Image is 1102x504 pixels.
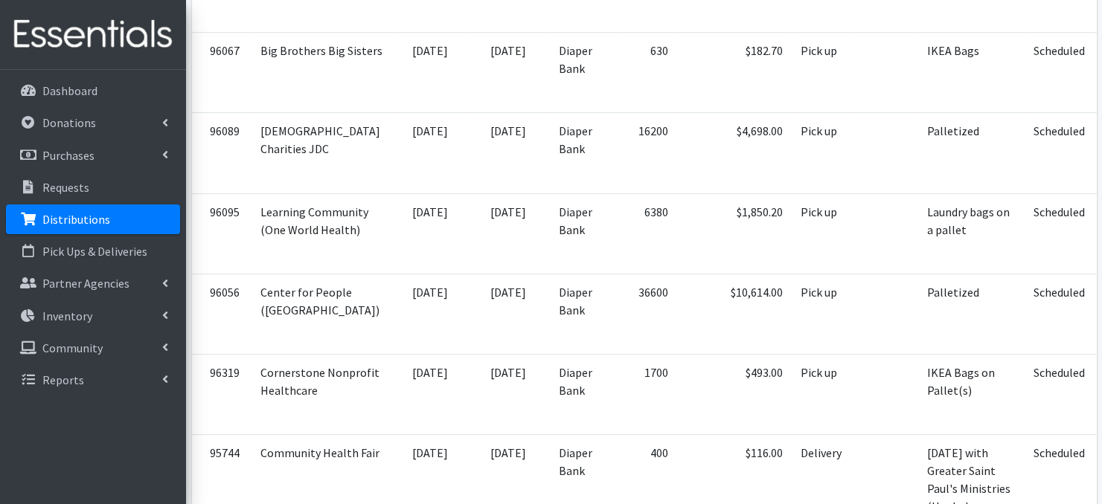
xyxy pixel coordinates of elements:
td: 96056 [192,274,252,354]
td: Diaper Bank [550,113,621,193]
td: 96089 [192,113,252,193]
p: Requests [42,180,89,195]
td: $182.70 [677,33,792,113]
td: 96067 [192,33,252,113]
td: 36600 [621,274,677,354]
td: Pick up [792,33,853,113]
td: Pick up [792,113,853,193]
a: Dashboard [6,76,180,106]
td: Big Brothers Big Sisters [252,33,393,113]
p: Pick Ups & Deliveries [42,244,147,259]
p: Distributions [42,212,110,227]
p: Dashboard [42,83,97,98]
td: Pick up [792,274,853,354]
td: Scheduled [1025,274,1094,354]
td: Diaper Bank [550,274,621,354]
a: Donations [6,108,180,138]
td: Learning Community (One World Health) [252,193,393,274]
td: 1700 [621,354,677,434]
td: [DATE] [393,354,467,434]
img: HumanEssentials [6,10,180,59]
a: Community [6,333,180,363]
td: Pick up [792,354,853,434]
td: Diaper Bank [550,354,621,434]
td: Scheduled [1025,354,1094,434]
td: Scheduled [1025,193,1094,274]
td: [DATE] [467,354,550,434]
a: Requests [6,172,180,202]
p: Reports [42,372,84,387]
td: Palletized [918,274,1025,354]
td: [DATE] [393,193,467,274]
td: 96095 [192,193,252,274]
td: [DATE] [467,33,550,113]
td: Pick up [792,193,853,274]
td: Cornerstone Nonprofit Healthcare [252,354,393,434]
td: $4,698.00 [677,113,792,193]
a: Reports [6,365,180,395]
td: $1,850.20 [677,193,792,274]
p: Partner Agencies [42,276,129,291]
td: Laundry bags on a pallet [918,193,1025,274]
td: Scheduled [1025,113,1094,193]
td: IKEA Bags on Pallet(s) [918,354,1025,434]
td: [DATE] [393,33,467,113]
td: $493.00 [677,354,792,434]
a: Partner Agencies [6,268,180,298]
p: Inventory [42,308,92,323]
td: IKEA Bags [918,33,1025,113]
p: Purchases [42,148,94,163]
p: Community [42,340,103,355]
a: Pick Ups & Deliveries [6,236,180,266]
td: Diaper Bank [550,193,621,274]
td: [DATE] [393,274,467,354]
td: 630 [621,33,677,113]
td: Scheduled [1025,33,1094,113]
p: Donations [42,115,96,130]
td: 16200 [621,113,677,193]
td: 6380 [621,193,677,274]
td: [DATE] [393,113,467,193]
a: Purchases [6,140,180,170]
a: Distributions [6,204,180,234]
td: [DATE] [467,113,550,193]
td: Palletized [918,113,1025,193]
td: 96319 [192,354,252,434]
td: $10,614.00 [677,274,792,354]
td: Center for People ([GEOGRAPHIC_DATA]) [252,274,393,354]
td: [DATE] [467,274,550,354]
td: Diaper Bank [550,33,621,113]
a: Inventory [6,301,180,331]
td: [DATE] [467,193,550,274]
td: [DEMOGRAPHIC_DATA] Charities JDC [252,113,393,193]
